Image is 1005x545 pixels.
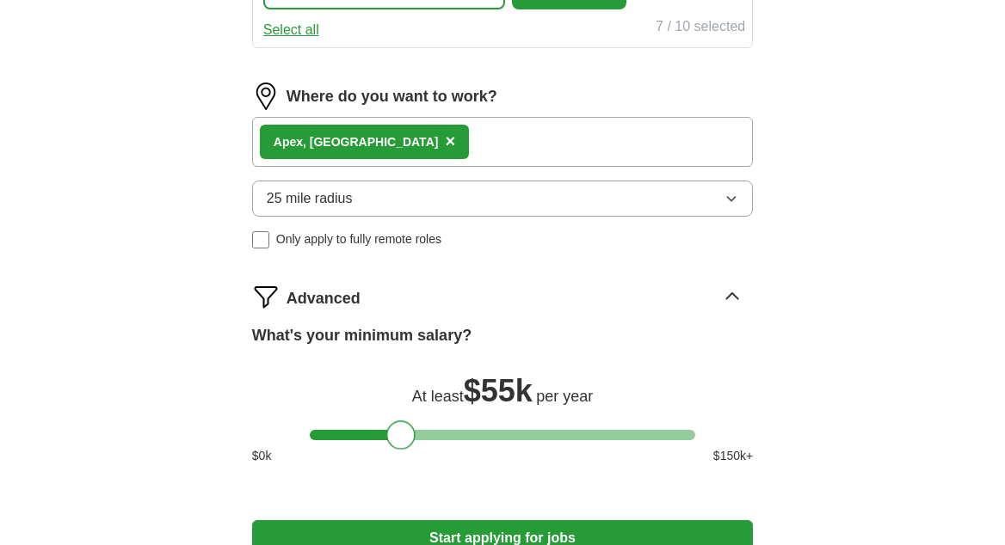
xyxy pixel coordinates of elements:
img: location.png [252,83,280,110]
button: Select all [263,20,319,40]
span: Only apply to fully remote roles [276,230,441,248]
label: Where do you want to work? [287,85,497,108]
div: , [GEOGRAPHIC_DATA] [274,133,439,151]
span: At least [412,388,464,405]
span: $ 0 k [252,447,272,465]
span: × [445,132,455,150]
button: × [445,129,455,155]
span: $ 150 k+ [713,447,753,465]
span: per year [536,388,593,405]
span: 25 mile radius [267,188,353,209]
div: 7 / 10 selected [656,16,745,40]
img: filter [252,283,280,310]
button: 25 mile radius [252,181,753,217]
strong: Apex [274,135,303,149]
input: Only apply to fully remote roles [252,231,269,248]
span: Advanced [287,287,361,310]
span: $ 55k [464,373,533,408]
label: What's your minimum salary? [252,324,472,347]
